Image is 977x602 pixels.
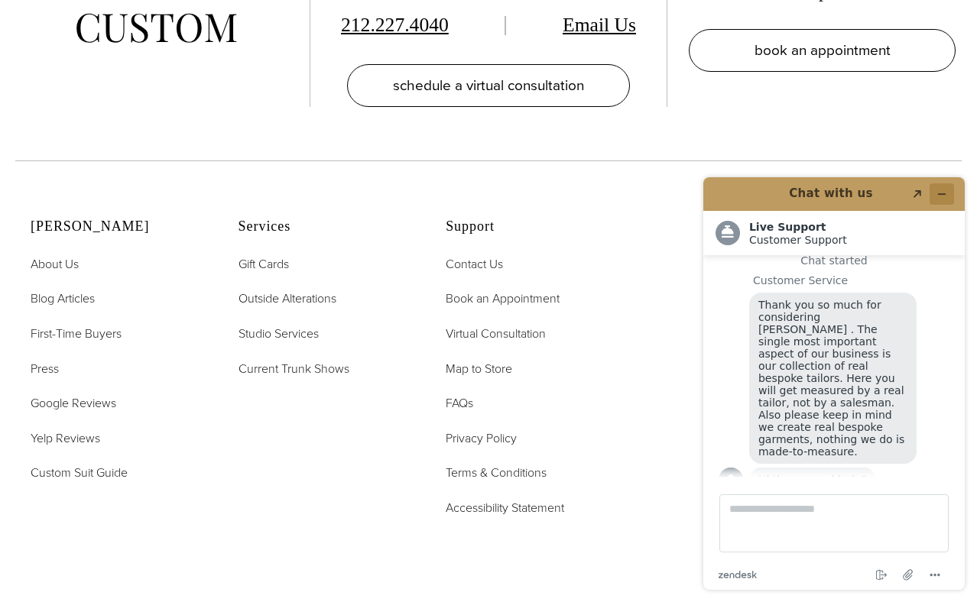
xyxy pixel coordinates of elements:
[446,464,547,481] span: Terms & Conditions
[36,11,67,24] span: Chat
[31,393,116,413] a: Google Reviews
[446,429,517,447] span: Privacy Policy
[31,254,79,274] a: About Us
[446,360,512,377] span: Map to Store
[239,254,289,274] a: Gift Cards
[446,429,517,448] a: Privacy Policy
[446,463,547,483] a: Terms & Conditions
[239,324,319,344] a: Studio Services
[446,290,560,307] span: Book an Appointment
[446,498,564,518] a: Accessibility Statement
[31,325,122,342] span: First-Time Buyers
[31,429,100,447] span: Yelp Reviews
[446,218,615,235] h2: Support
[31,218,200,235] h2: [PERSON_NAME]
[239,255,289,273] span: Gift Cards
[239,360,349,377] span: Current Trunk Shows
[31,394,116,412] span: Google Reviews
[689,29,956,72] a: book an appointment
[446,254,615,518] nav: Support Footer Nav
[239,254,408,378] nav: Services Footer Nav
[446,289,560,309] a: Book an Appointment
[755,39,891,61] span: book an appointment
[239,290,336,307] span: Outside Alterations
[446,254,503,274] a: Contact Us
[239,359,349,379] a: Current Trunk Shows
[446,324,546,344] a: Virtual Consultation
[446,394,473,412] span: FAQs
[31,360,59,377] span: Press
[31,463,128,483] a: Custom Suit Guide
[446,359,512,379] a: Map to Store
[446,255,503,273] span: Contact Us
[31,359,59,379] a: Press
[31,289,95,309] a: Blog Articles
[31,464,128,481] span: Custom Suit Guide
[31,429,100,448] a: Yelp Reviews
[446,325,546,342] span: Virtual Consultation
[31,290,95,307] span: Blog Articles
[446,393,473,413] a: FAQs
[691,165,977,602] iframe: Find more information here
[239,289,336,309] a: Outside Alterations
[446,499,564,516] span: Accessibility Statement
[31,255,79,273] span: About Us
[31,254,200,483] nav: Alan David Footer Nav
[393,74,584,96] span: schedule a virtual consultation
[239,325,319,342] span: Studio Services
[239,218,408,235] h2: Services
[347,64,630,107] a: schedule a virtual consultation
[341,14,449,36] a: 212.227.4040
[563,14,636,36] a: Email Us
[31,324,122,344] a: First-Time Buyers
